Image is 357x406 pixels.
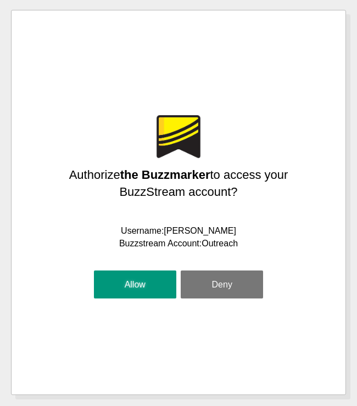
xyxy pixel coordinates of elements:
span: [PERSON_NAME] [164,226,236,235]
button: Allow [94,270,176,299]
div: Username: Buzzstream Account: [69,115,288,307]
strong: the Buzzmarker [120,168,210,182]
span: Outreach [202,239,238,248]
span: Authorize to access your BuzzStream account? [69,168,288,199]
button: Deny [181,270,263,299]
img: BuzzStream [156,115,201,159]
